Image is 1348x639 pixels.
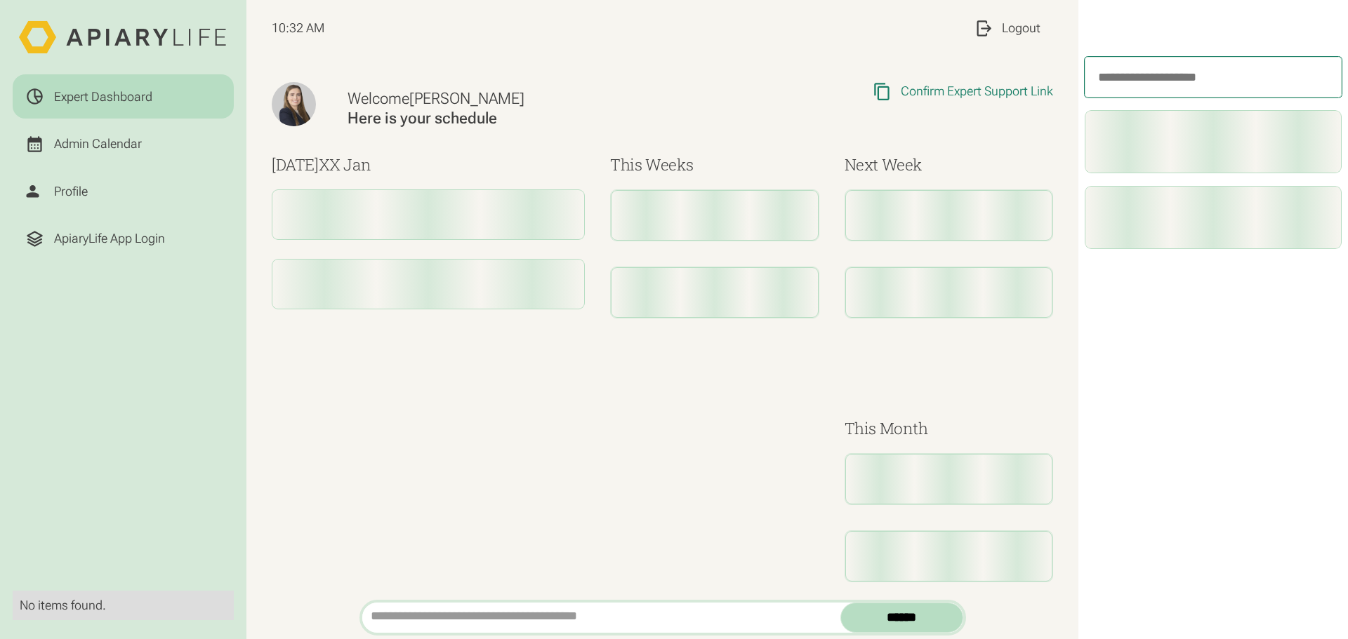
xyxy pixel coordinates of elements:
[13,74,234,119] a: Expert Dashboard
[13,169,234,213] a: Profile
[845,417,1053,440] h3: This Month
[54,136,142,152] div: Admin Calendar
[54,184,88,200] div: Profile
[13,122,234,166] a: Admin Calendar
[272,153,585,177] h3: [DATE]
[54,231,165,247] div: ApiaryLife App Login
[13,217,234,261] a: ApiaryLife App Login
[20,598,227,614] div: No items found.
[348,88,697,108] div: Welcome
[961,6,1054,51] a: Logout
[1002,20,1040,36] div: Logout
[54,89,152,105] div: Expert Dashboard
[348,108,697,128] div: Here is your schedule
[272,20,324,36] span: 10:32 AM
[901,83,1053,100] div: Confirm Expert Support Link
[319,154,371,175] span: XX Jan
[409,89,524,107] span: [PERSON_NAME]
[610,153,819,177] h3: This Weeks
[845,153,1053,177] h3: Next Week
